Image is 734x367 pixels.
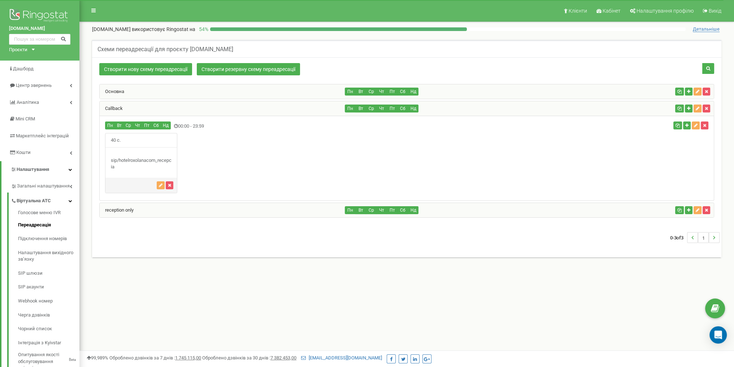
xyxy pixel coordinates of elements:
button: Пт [387,206,398,214]
div: 00:00 - 23:59 [100,121,509,131]
p: 54 % [195,26,210,33]
a: Налаштування вихідного зв’язку [18,246,79,266]
span: Вихід [709,8,721,14]
span: Клієнти [569,8,587,14]
span: of [676,234,681,241]
a: Створити резервну схему переадресації [197,63,300,75]
img: Ringostat logo [9,7,70,25]
button: Сб [397,105,408,112]
span: Детальніше [693,26,720,32]
button: Чт [376,105,387,112]
span: Віртуальна АТС [17,198,51,204]
a: [EMAIL_ADDRESS][DOMAIN_NAME] [301,355,382,361]
a: SIP акаунти [18,280,79,294]
button: Пн [105,121,115,129]
a: Голосове меню IVR [18,209,79,218]
button: Нд [161,121,171,129]
span: Дашборд [13,66,34,71]
span: 99,989% [87,355,108,361]
button: Сб [151,121,161,129]
button: Вт [355,206,366,214]
button: Чт [133,121,142,129]
input: Пошук за номером [9,34,70,45]
a: SIP шлюзи [18,266,79,280]
a: Webhook номер [18,294,79,308]
span: Центр звернень [16,83,52,88]
span: Оброблено дзвінків за 7 днів : [109,355,201,361]
a: [DOMAIN_NAME] [9,25,70,32]
a: Загальні налаштування [11,178,79,193]
button: Нд [408,206,418,214]
button: Пт [142,121,152,129]
button: Ср [366,88,377,96]
span: 40 с. [105,133,126,147]
p: [DOMAIN_NAME] [92,26,195,33]
span: Налаштування профілю [637,8,694,14]
nav: ... [670,225,720,250]
button: Пошук схеми переадресації [702,63,714,74]
button: Нд [408,88,418,96]
span: Оброблено дзвінків за 30 днів : [202,355,296,361]
a: Переадресація [18,218,79,232]
button: Вт [355,105,366,112]
div: Проєкти [9,47,27,53]
span: Аналiтика [17,100,39,105]
button: Ср [123,121,133,129]
button: Сб [397,88,408,96]
a: Налаштування [1,161,79,178]
a: Створити нову схему переадресації [99,63,192,75]
button: Чт [376,206,387,214]
a: Інтеграція з Kyivstar [18,336,79,350]
a: reception only [100,207,134,213]
button: Ср [366,206,377,214]
span: Налаштування [17,167,49,172]
u: 1 745 115,00 [175,355,201,361]
a: Callback [100,106,123,111]
span: Загальні налаштування [17,183,70,190]
a: Віртуальна АТС [11,193,79,207]
h5: Схеми переадресації для проєкту [DOMAIN_NAME] [97,46,233,53]
div: sip/hotelroxolanacom_recepcia [105,157,177,171]
button: Пт [387,105,398,112]
a: Черга дзвінків [18,308,79,322]
button: Вт [115,121,124,129]
span: Кошти [16,150,31,155]
a: Чорний список [18,322,79,336]
button: Вт [355,88,366,96]
span: використовує Ringostat на [132,26,195,32]
button: Сб [397,206,408,214]
button: Ср [366,105,377,112]
span: Кабінет [603,8,621,14]
button: Пн [345,206,356,214]
button: Чт [376,88,387,96]
button: Пн [345,88,356,96]
span: 0-3 3 [670,232,687,243]
div: Open Intercom Messenger [709,326,727,344]
a: Підключення номерів [18,232,79,246]
button: Пн [345,105,356,112]
a: Основна [100,89,124,94]
li: 1 [698,232,709,243]
span: Маркетплейс інтеграцій [16,133,69,138]
u: 7 382 453,00 [270,355,296,361]
button: Пт [387,88,398,96]
span: Mini CRM [16,116,35,121]
button: Нд [408,105,418,112]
